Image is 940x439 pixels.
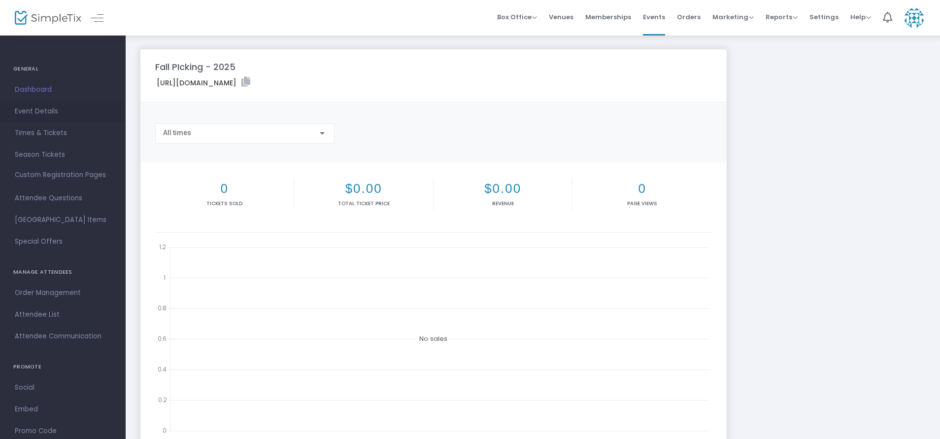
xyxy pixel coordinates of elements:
span: Venues [549,4,573,30]
m-panel-title: Fall PIcking - 2025 [155,60,235,73]
span: Memberships [585,4,631,30]
span: Attendee Communication [15,330,111,343]
span: Orders [677,4,701,30]
span: Reports [766,12,798,22]
h2: 0 [157,181,292,196]
h4: MANAGE ATTENDEES [13,262,112,282]
span: Help [850,12,871,22]
span: Dashboard [15,83,111,96]
span: Order Management [15,287,111,299]
span: Marketing [712,12,754,22]
span: Settings [809,4,839,30]
div: No sales [155,240,712,438]
span: Times & Tickets [15,127,111,140]
span: All times [163,129,191,137]
h2: 0 [574,181,709,196]
span: Events [643,4,665,30]
span: Box Office [497,12,537,22]
p: Page Views [574,200,709,207]
span: [GEOGRAPHIC_DATA] Items [15,214,111,226]
span: Attendee List [15,308,111,321]
h2: $0.00 [436,181,570,196]
span: Custom Registration Pages [15,170,106,180]
label: [URL][DOMAIN_NAME] [157,77,250,88]
p: Revenue [436,200,570,207]
span: Social [15,381,111,394]
span: Event Details [15,105,111,118]
p: Total Ticket Price [296,200,431,207]
span: Season Tickets [15,148,111,161]
h2: $0.00 [296,181,431,196]
span: Special Offers [15,235,111,248]
span: Promo Code [15,425,111,438]
h4: GENERAL [13,59,112,79]
span: Attendee Questions [15,192,111,205]
span: Embed [15,403,111,416]
h4: PROMOTE [13,357,112,377]
p: Tickets sold [157,200,292,207]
